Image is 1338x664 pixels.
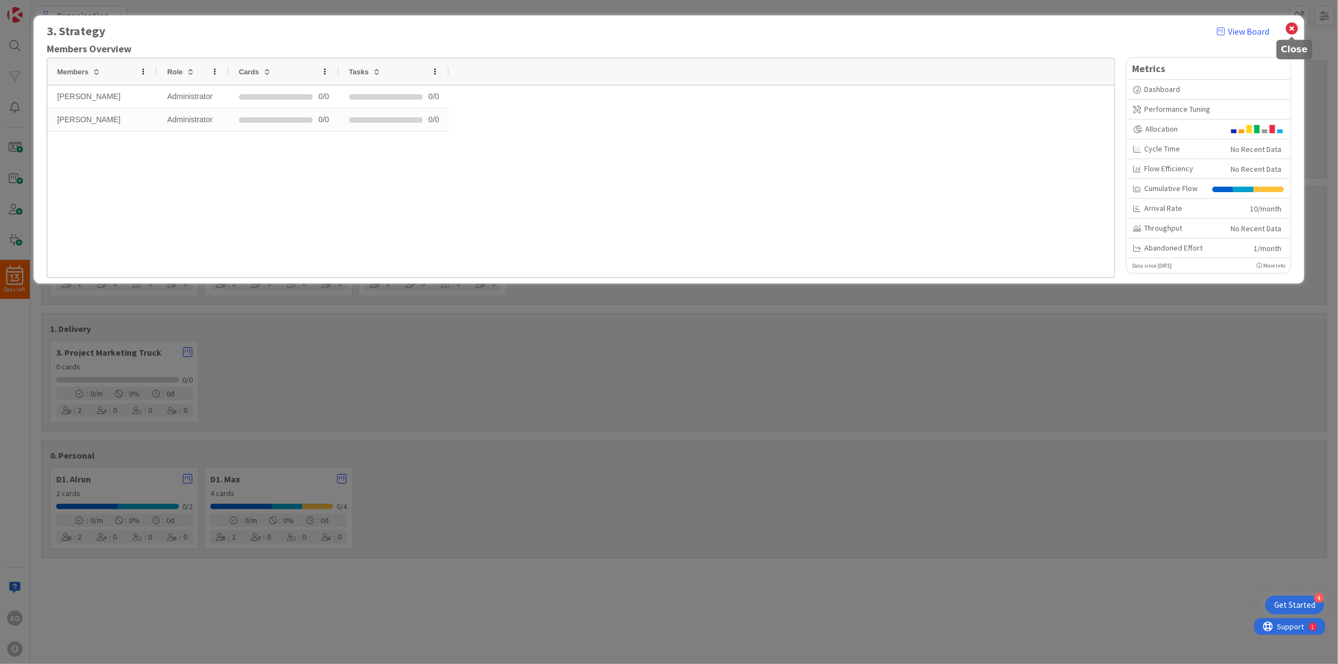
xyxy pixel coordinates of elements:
[428,86,439,107] span: 0 / 0
[318,86,329,107] div: 0/0
[47,24,1217,38] b: 3. Strategy
[1250,203,1281,215] div: 10/month
[1274,600,1315,611] div: Get Started
[1133,183,1207,194] div: Cumulative Flow
[23,2,50,15] span: Support
[318,109,329,130] div: 0/0
[47,43,1116,55] h2: Members Overview
[349,68,369,76] span: Tasks
[1133,242,1245,254] div: Abandoned Effort
[47,85,157,108] div: [PERSON_NAME]
[1133,203,1242,214] div: Arrival Rate
[1231,143,1281,155] div: No Recent Data
[428,109,439,130] span: 0 / 0
[1132,262,1172,270] p: Data since [DATE]
[157,108,229,131] div: Administrator
[1133,163,1222,175] div: Flow Efficiency
[1254,242,1281,254] div: 1/month
[1314,593,1324,603] div: 4
[1281,44,1308,55] h5: Close
[1133,222,1222,234] div: Throughput
[57,4,60,13] div: 1
[239,68,259,76] span: Cards
[1231,222,1281,235] div: No Recent Data
[47,108,157,131] div: [PERSON_NAME]
[1133,123,1225,135] div: Allocation
[1231,163,1281,175] div: No Recent Data
[57,68,89,76] span: Members
[1133,84,1284,95] div: Dashboard
[157,85,229,108] div: Administrator
[1133,104,1284,115] div: Performance Tuning
[1132,61,1285,76] span: Metrics
[1217,25,1269,38] a: View Board
[1133,143,1222,155] div: Cycle Time
[1265,596,1324,614] div: Open Get Started checklist, remaining modules: 4
[1257,262,1285,270] p: More Info
[167,68,183,76] span: Role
